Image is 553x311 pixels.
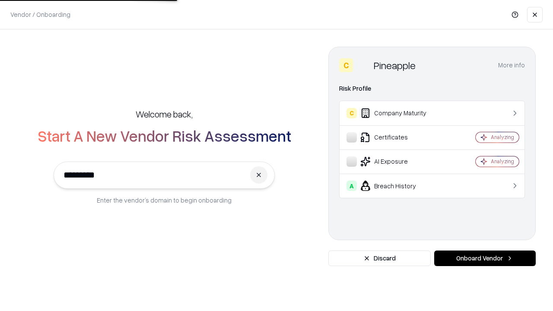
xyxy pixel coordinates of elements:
[10,10,70,19] p: Vendor / Onboarding
[346,108,357,118] div: C
[346,132,450,143] div: Certificates
[339,83,525,94] div: Risk Profile
[356,58,370,72] img: Pineapple
[346,156,450,167] div: AI Exposure
[498,57,525,73] button: More info
[136,108,193,120] h5: Welcome back,
[38,127,291,144] h2: Start A New Vendor Risk Assessment
[346,108,450,118] div: Company Maturity
[374,58,416,72] div: Pineapple
[346,181,450,191] div: Breach History
[339,58,353,72] div: C
[97,196,232,205] p: Enter the vendor’s domain to begin onboarding
[491,158,514,165] div: Analyzing
[434,251,536,266] button: Onboard Vendor
[491,133,514,141] div: Analyzing
[346,181,357,191] div: A
[328,251,431,266] button: Discard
